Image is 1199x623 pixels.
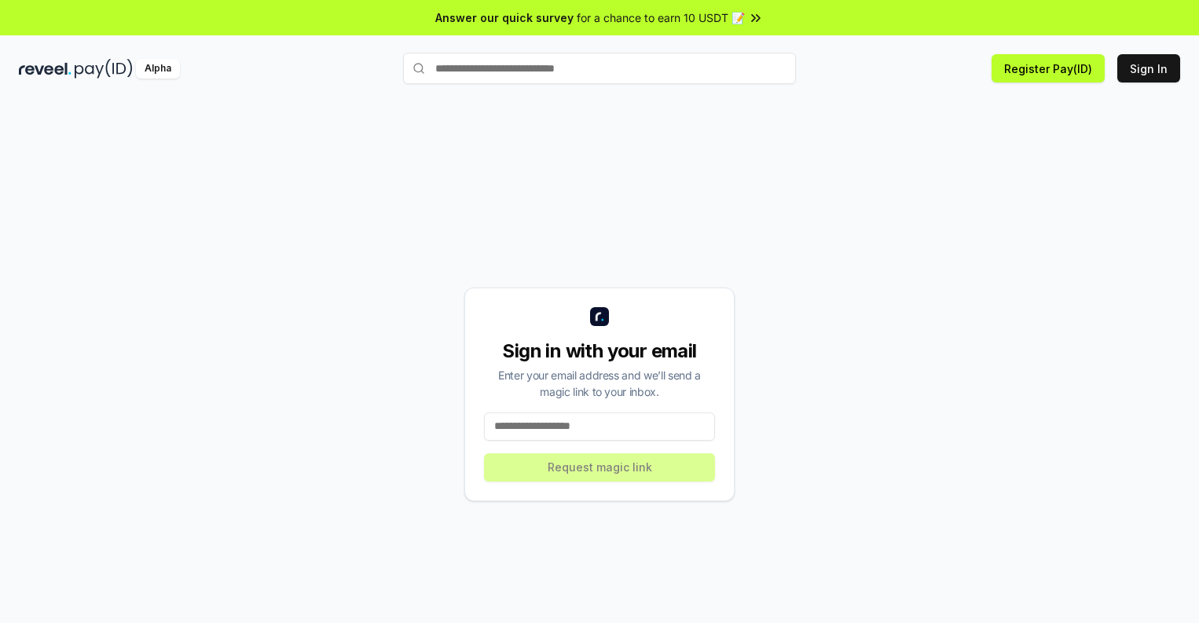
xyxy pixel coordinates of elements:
button: Sign In [1117,54,1180,82]
button: Register Pay(ID) [992,54,1105,82]
img: reveel_dark [19,59,71,79]
span: for a chance to earn 10 USDT 📝 [577,9,745,26]
span: Answer our quick survey [435,9,574,26]
img: pay_id [75,59,133,79]
img: logo_small [590,307,609,326]
div: Alpha [136,59,180,79]
div: Sign in with your email [484,339,715,364]
div: Enter your email address and we’ll send a magic link to your inbox. [484,367,715,400]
